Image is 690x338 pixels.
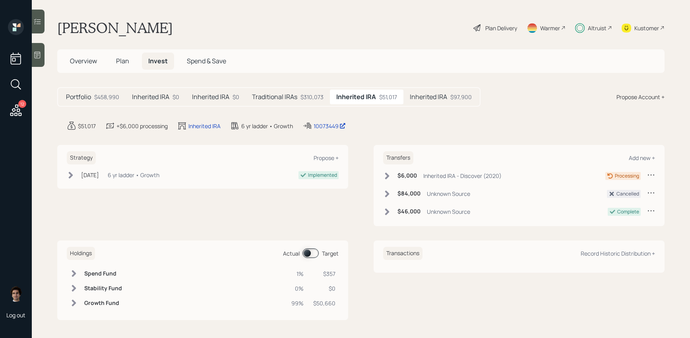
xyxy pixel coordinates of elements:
[192,93,229,101] h5: Inherited IRA
[108,171,159,179] div: 6 yr ladder • Growth
[313,299,335,307] div: $50,660
[78,122,96,130] div: $51,017
[379,93,397,101] div: $51,017
[148,57,168,65] span: Invest
[383,151,413,164] h6: Transfers
[616,93,665,101] div: Propose Account +
[241,122,293,130] div: 6 yr ladder • Growth
[410,93,447,101] h5: Inherited IRA
[81,171,99,179] div: [DATE]
[423,172,502,180] div: Inherited IRA - Discover (2020)
[314,122,346,130] div: 10073449
[581,250,655,257] div: Record Historic Distribution +
[540,24,560,32] div: Warmer
[84,300,122,307] h6: Growth Fund
[615,172,639,180] div: Processing
[300,93,324,101] div: $310,073
[84,270,122,277] h6: Spend Fund
[308,172,337,179] div: Implemented
[336,93,376,101] h5: Inherited IRA
[70,57,97,65] span: Overview
[397,172,417,179] h6: $6,000
[588,24,607,32] div: Altruist
[233,93,239,101] div: $0
[6,311,25,319] div: Log out
[616,190,639,197] div: Cancelled
[132,93,169,101] h5: Inherited IRA
[283,249,300,258] div: Actual
[485,24,517,32] div: Plan Delivery
[313,284,335,293] div: $0
[66,93,91,101] h5: Portfolio
[57,19,173,37] h1: [PERSON_NAME]
[397,190,421,197] h6: $84,000
[252,93,297,101] h5: Traditional IRAs
[291,270,304,278] div: 1%
[427,190,470,198] div: Unknown Source
[450,93,472,101] div: $97,900
[617,208,639,215] div: Complete
[116,122,168,130] div: +$6,000 processing
[84,285,122,292] h6: Stability Fund
[8,286,24,302] img: harrison-schaefer-headshot-2.png
[116,57,129,65] span: Plan
[188,122,221,130] div: Inherited IRA
[18,100,26,108] div: 12
[187,57,226,65] span: Spend & Save
[322,249,339,258] div: Target
[427,207,470,216] div: Unknown Source
[291,284,304,293] div: 0%
[314,154,339,162] div: Propose +
[172,93,179,101] div: $0
[67,247,95,260] h6: Holdings
[291,299,304,307] div: 99%
[397,208,421,215] h6: $46,000
[634,24,659,32] div: Kustomer
[313,270,335,278] div: $357
[94,93,119,101] div: $458,990
[67,151,96,164] h6: Strategy
[383,247,423,260] h6: Transactions
[629,154,655,162] div: Add new +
